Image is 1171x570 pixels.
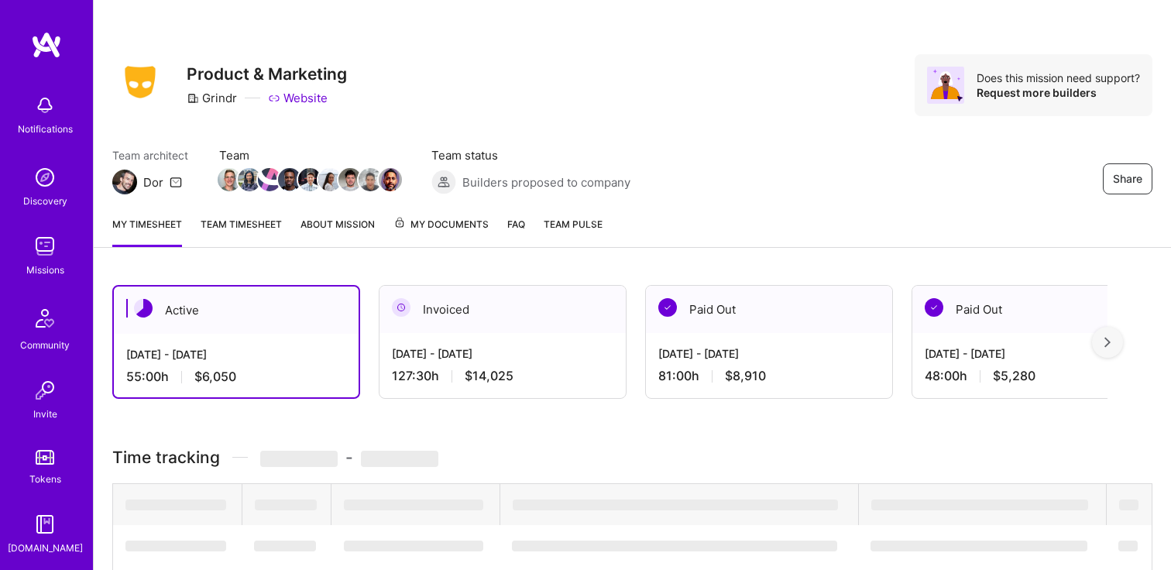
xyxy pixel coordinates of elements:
[912,286,1159,333] div: Paid Out
[170,176,182,188] i: icon Mail
[29,162,60,193] img: discovery
[431,147,630,163] span: Team status
[300,167,320,193] a: Team Member Avatar
[658,298,677,317] img: Paid Out
[114,287,359,334] div: Active
[112,448,1152,467] h3: Time tracking
[33,406,57,422] div: Invite
[125,500,226,510] span: ‌
[31,31,62,59] img: logo
[925,345,1146,362] div: [DATE] - [DATE]
[658,345,880,362] div: [DATE] - [DATE]
[258,168,281,191] img: Team Member Avatar
[344,500,483,510] span: ‌
[462,174,630,191] span: Builders proposed to company
[977,85,1140,100] div: Request more builders
[1119,500,1138,510] span: ‌
[544,216,603,247] a: Team Pulse
[512,541,837,551] span: ‌
[201,216,282,247] a: Team timesheet
[658,368,880,384] div: 81:00 h
[143,174,163,191] div: Dor
[725,368,766,384] span: $8,910
[218,168,241,191] img: Team Member Avatar
[465,368,513,384] span: $14,025
[254,541,316,551] span: ‌
[360,167,380,193] a: Team Member Avatar
[259,167,280,193] a: Team Member Avatar
[126,346,346,362] div: [DATE] - [DATE]
[8,540,83,556] div: [DOMAIN_NAME]
[29,471,61,487] div: Tokens
[393,216,489,233] span: My Documents
[36,450,54,465] img: tokens
[29,90,60,121] img: bell
[29,231,60,262] img: teamwork
[260,448,438,467] span: -
[112,170,137,194] img: Team Architect
[646,286,892,333] div: Paid Out
[126,369,346,385] div: 55:00 h
[393,216,489,247] a: My Documents
[1103,163,1152,194] button: Share
[871,500,1088,510] span: ‌
[431,170,456,194] img: Builders proposed to company
[300,216,375,247] a: About Mission
[513,500,838,510] span: ‌
[112,216,182,247] a: My timesheet
[238,168,261,191] img: Team Member Avatar
[260,451,338,467] span: ‌
[23,193,67,209] div: Discovery
[29,509,60,540] img: guide book
[338,168,362,191] img: Team Member Avatar
[268,90,328,106] a: Website
[993,368,1035,384] span: $5,280
[26,300,64,337] img: Community
[219,167,239,193] a: Team Member Avatar
[1118,541,1138,551] span: ‌
[187,90,237,106] div: Grindr
[361,451,438,467] span: ‌
[925,368,1146,384] div: 48:00 h
[320,167,340,193] a: Team Member Avatar
[26,262,64,278] div: Missions
[925,298,943,317] img: Paid Out
[344,541,483,551] span: ‌
[380,167,400,193] a: Team Member Avatar
[379,286,626,333] div: Invoiced
[219,147,400,163] span: Team
[187,64,347,84] h3: Product & Marketing
[112,147,188,163] span: Team architect
[125,541,226,551] span: ‌
[318,168,342,191] img: Team Member Avatar
[977,70,1140,85] div: Does this mission need support?
[359,168,382,191] img: Team Member Avatar
[278,168,301,191] img: Team Member Avatar
[298,168,321,191] img: Team Member Avatar
[112,61,168,103] img: Company Logo
[392,298,410,317] img: Invoiced
[239,167,259,193] a: Team Member Avatar
[1113,171,1142,187] span: Share
[392,345,613,362] div: [DATE] - [DATE]
[29,375,60,406] img: Invite
[379,168,402,191] img: Team Member Avatar
[340,167,360,193] a: Team Member Avatar
[1104,337,1111,348] img: right
[507,216,525,247] a: FAQ
[20,337,70,353] div: Community
[255,500,317,510] span: ‌
[280,167,300,193] a: Team Member Avatar
[871,541,1087,551] span: ‌
[18,121,73,137] div: Notifications
[134,299,153,318] img: Active
[544,218,603,230] span: Team Pulse
[194,369,236,385] span: $6,050
[187,92,199,105] i: icon CompanyGray
[927,67,964,104] img: Avatar
[392,368,613,384] div: 127:30 h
